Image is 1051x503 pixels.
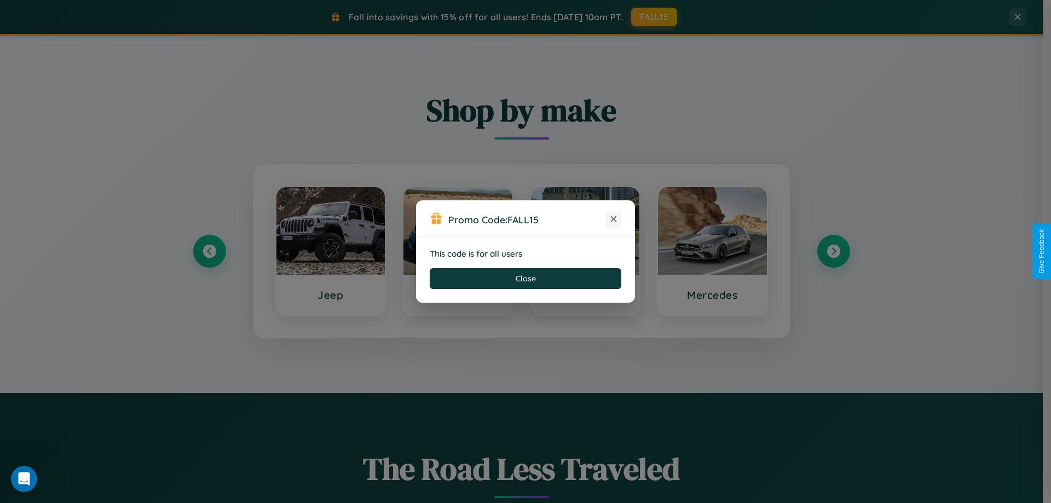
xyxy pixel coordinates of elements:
div: Give Feedback [1038,229,1046,274]
strong: This code is for all users [430,248,522,259]
button: Close [430,268,621,289]
h3: Promo Code: [448,213,606,226]
iframe: Intercom live chat [11,466,37,492]
b: FALL15 [507,213,539,226]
